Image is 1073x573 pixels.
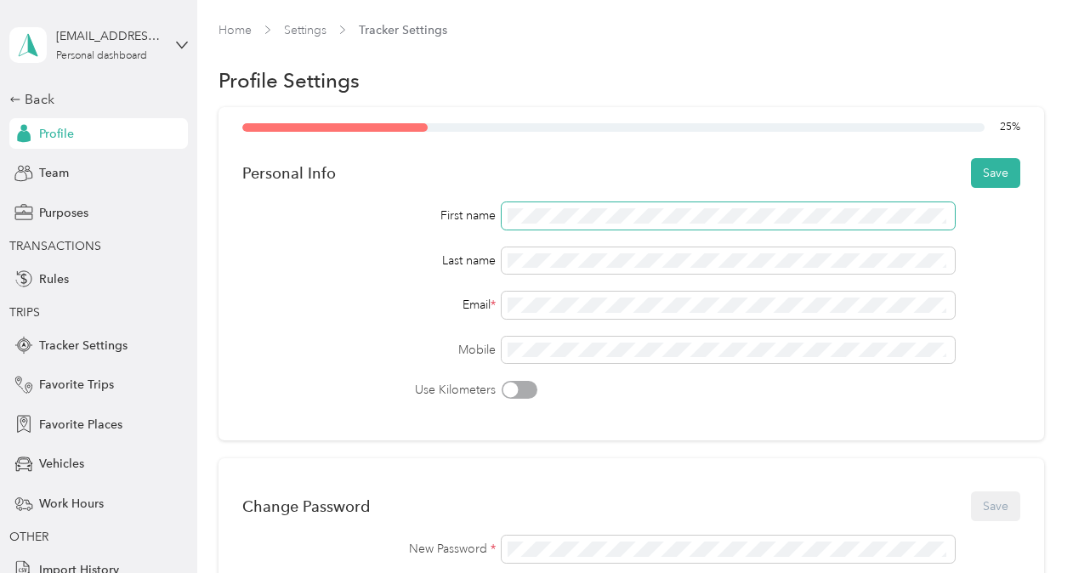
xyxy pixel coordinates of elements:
label: New Password [242,540,496,558]
span: TRANSACTIONS [9,239,101,253]
span: 25 % [1000,120,1020,135]
a: Home [219,23,252,37]
span: Rules [39,270,69,288]
h1: Profile Settings [219,71,360,89]
div: Back [9,89,179,110]
span: Tracker Settings [359,21,447,39]
div: Last name [242,252,496,269]
span: Vehicles [39,455,84,473]
span: Tracker Settings [39,337,128,355]
div: Email [242,296,496,314]
span: TRIPS [9,305,40,320]
div: Personal dashboard [56,51,147,61]
span: Purposes [39,204,88,222]
button: Save [971,158,1020,188]
span: Favorite Places [39,416,122,434]
span: Team [39,164,69,182]
span: Profile [39,125,74,143]
div: First name [242,207,496,224]
label: Use Kilometers [242,381,496,399]
iframe: Everlance-gr Chat Button Frame [978,478,1073,573]
div: [EMAIL_ADDRESS][DOMAIN_NAME] [56,27,162,45]
label: Mobile [242,341,496,359]
a: Settings [284,23,326,37]
div: Personal Info [242,164,336,182]
span: OTHER [9,530,48,544]
span: Work Hours [39,495,104,513]
div: Change Password [242,497,370,515]
span: Favorite Trips [39,376,114,394]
